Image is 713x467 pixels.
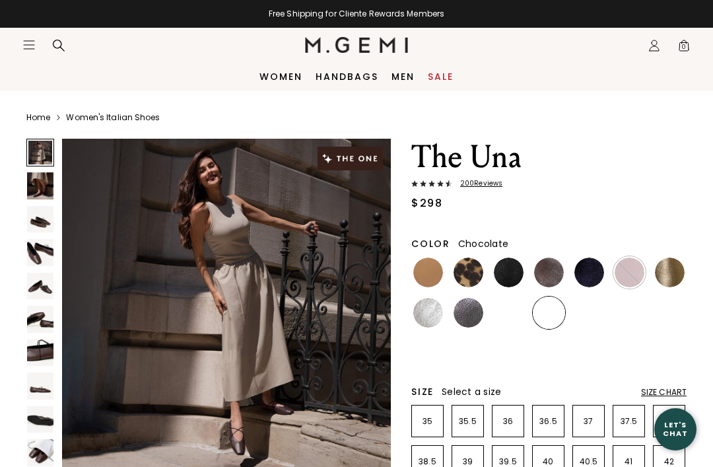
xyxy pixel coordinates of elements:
img: Military [494,298,524,328]
a: Women [259,71,302,82]
img: Gunmetal [454,298,483,328]
p: 37.5 [613,416,644,427]
img: Gold [655,258,685,287]
img: Light Tan [413,258,443,287]
img: Burgundy [615,258,644,287]
h1: The Una [411,139,687,176]
p: 35 [412,416,443,427]
img: The Una [27,206,53,233]
a: Sale [428,71,454,82]
div: Let's Chat [654,421,696,437]
div: $298 [411,196,442,211]
img: The Una [27,306,53,332]
p: 40.5 [573,456,604,467]
img: The Una [27,340,53,366]
img: The One tag [318,147,384,170]
h2: Color [411,238,450,249]
img: The Una [27,406,53,433]
img: The Una [27,373,53,399]
a: Women's Italian Shoes [66,112,160,123]
p: 40 [533,456,564,467]
img: Silver [413,298,443,328]
a: 200Reviews [411,180,687,190]
a: Home [26,112,50,123]
span: Select a size [442,385,501,398]
img: Leopard Print [454,258,483,287]
p: 36 [492,416,524,427]
a: Men [391,71,415,82]
div: Size Chart [641,387,687,398]
p: 38 [654,416,685,427]
img: The Una [27,273,53,299]
a: Handbags [316,71,378,82]
img: M.Gemi [305,37,409,53]
img: Ballerina Pink [655,298,685,328]
span: 200 Review s [452,180,502,188]
span: 0 [677,42,691,55]
img: Cocoa [534,258,564,287]
p: 42 [654,456,685,467]
h2: Size [411,386,434,397]
p: 39.5 [492,456,524,467]
span: Chocolate [458,237,508,250]
img: The Una [27,172,53,199]
p: 38.5 [412,456,443,467]
p: 41 [613,456,644,467]
p: 37 [573,416,604,427]
img: Ecru [615,298,644,328]
p: 35.5 [452,416,483,427]
button: Open site menu [22,38,36,52]
img: Black [494,258,524,287]
img: Midnight Blue [574,258,604,287]
img: The Una [27,439,53,466]
img: Navy [413,338,443,368]
p: 39 [452,456,483,467]
img: The Una [27,239,53,266]
img: Chocolate [534,298,564,328]
p: 36.5 [533,416,564,427]
img: Antique Rose [574,298,604,328]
